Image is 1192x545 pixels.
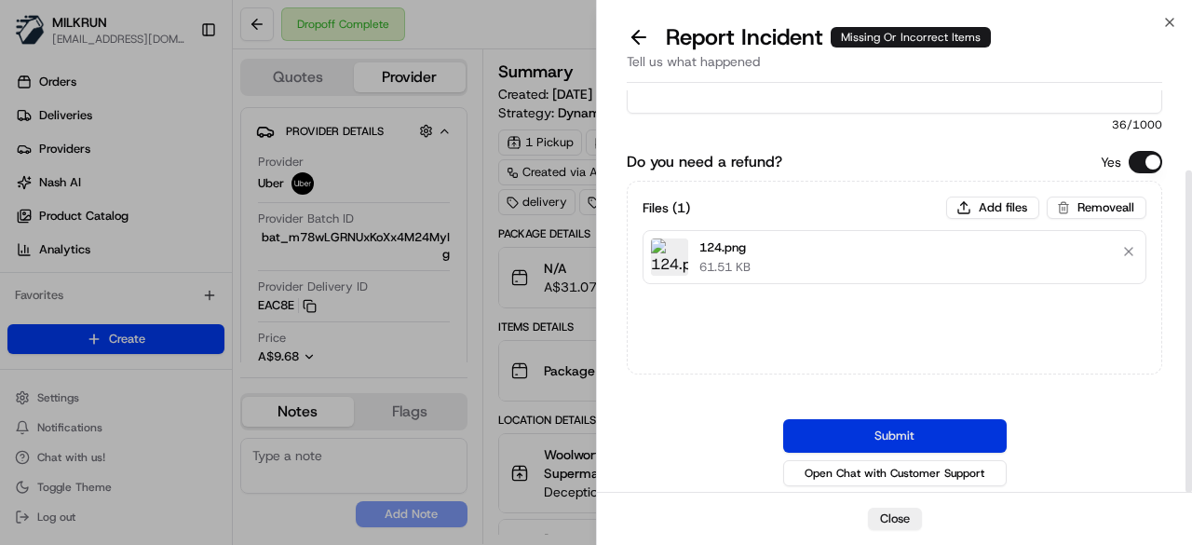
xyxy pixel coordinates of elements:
[1116,238,1142,265] button: Remove file
[783,419,1007,453] button: Submit
[627,52,1162,83] div: Tell us what happened
[946,197,1039,219] button: Add files
[699,259,751,276] p: 61.51 KB
[643,198,690,217] h3: Files ( 1 )
[783,460,1007,486] button: Open Chat with Customer Support
[831,27,991,48] div: Missing Or Incorrect Items
[699,238,751,257] p: 124.png
[868,508,922,530] button: Close
[627,117,1162,132] span: 36 /1000
[627,151,782,173] label: Do you need a refund?
[1101,153,1121,171] p: Yes
[651,238,688,276] img: 124.png
[1047,197,1146,219] button: Removeall
[666,22,991,52] p: Report Incident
